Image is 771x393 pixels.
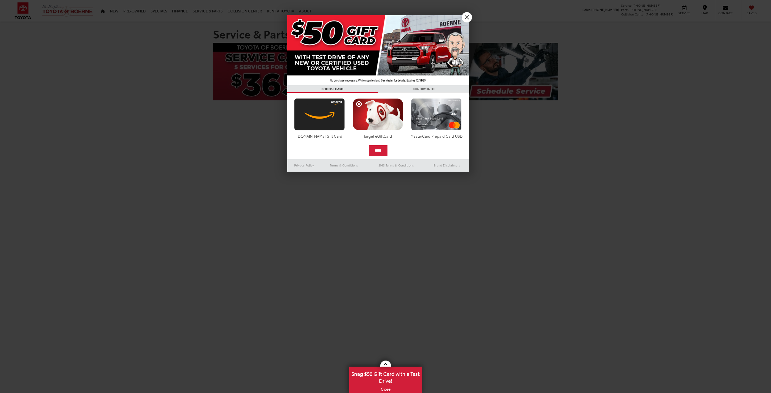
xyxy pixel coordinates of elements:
[410,133,463,139] div: MasterCard Prepaid Card USD
[293,133,346,139] div: [DOMAIN_NAME] Gift Card
[287,15,469,85] img: 42635_top_851395.jpg
[287,85,378,93] h3: CHOOSE CARD
[293,98,346,130] img: amazoncard.png
[367,162,425,169] a: SMS Terms & Conditions
[350,367,421,386] span: Snag $50 Gift Card with a Test Drive!
[351,98,405,130] img: targetcard.png
[287,162,321,169] a: Privacy Policy
[321,162,367,169] a: Terms & Conditions
[351,133,405,139] div: Target eGiftCard
[410,98,463,130] img: mastercard.png
[425,162,469,169] a: Brand Disclaimers
[378,85,469,93] h3: CONFIRM INFO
